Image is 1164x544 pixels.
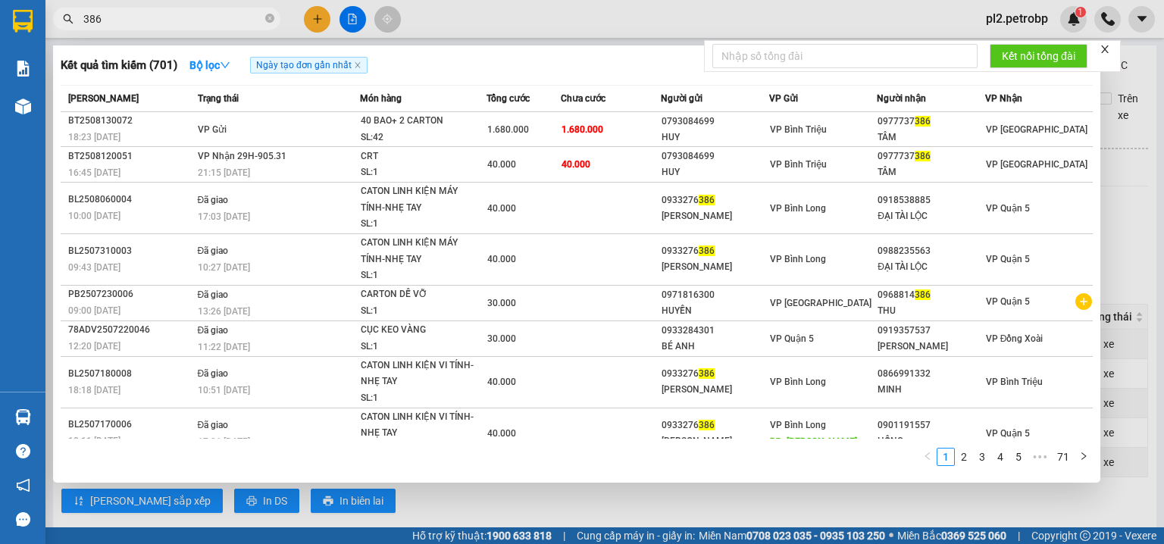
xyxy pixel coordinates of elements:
div: CATON LINH KIỆN MÁY TÍNH-NHẸ TAY [361,183,474,216]
span: VP Nhận [985,93,1022,104]
span: Đã giao [198,325,229,336]
span: 1.680.000 [562,124,603,135]
div: SL: 1 [361,390,474,407]
div: SL: 1 [361,303,474,320]
span: 40.000 [487,377,516,387]
span: 21:15 [DATE] [198,167,250,178]
div: CATON LINH KIỆN VI TÍNH-NHẸ TAY [361,358,474,390]
div: SL: 1 [361,216,474,233]
span: Món hàng [360,93,402,104]
span: 386 [699,368,715,379]
strong: Bộ lọc [189,59,230,71]
button: right [1075,448,1093,466]
div: HUY [662,164,768,180]
span: Nhận: [177,14,214,30]
input: Tìm tên, số ĐT hoặc mã đơn [83,11,262,27]
div: [PERSON_NAME] [878,339,984,355]
span: DĐ: [PERSON_NAME] [770,436,858,447]
div: TÂM [878,130,984,145]
span: 386 [915,289,931,300]
span: VP Quận 5 [986,203,1030,214]
span: VP Bình Triệu [986,377,1043,387]
span: Người nhận [877,93,926,104]
div: 0919357537 [878,323,984,339]
input: Nhập số tổng đài [712,44,978,68]
span: 386 [915,116,931,127]
div: CARTON DỄ VỠ [361,286,474,303]
li: 71 [1052,448,1075,466]
span: 11:22 [DATE] [198,342,250,352]
span: VP Gửi [769,93,798,104]
button: Kết nối tổng đài [990,44,1087,68]
div: VP [GEOGRAPHIC_DATA] [13,13,167,49]
span: question-circle [16,444,30,458]
div: TÂM [878,164,984,180]
span: VP Bình Long [770,254,826,264]
span: 386 [699,195,715,205]
img: warehouse-icon [15,409,31,425]
span: 17:03 [DATE] [198,211,250,222]
div: [PERSON_NAME] [662,382,768,398]
div: MINH [878,382,984,398]
span: VP Quận 5 [770,333,814,344]
div: ĐẠI TÀI LỘC [878,208,984,224]
div: VP Quận 5 [177,13,280,49]
span: 17:01 [DATE] [198,436,250,447]
div: 0977737 [878,149,984,164]
div: [PERSON_NAME] [662,433,768,449]
div: CRT [361,149,474,165]
div: BL2508060004 [68,192,193,208]
div: BL2507310003 [68,243,193,259]
span: VP Quận 5 [986,254,1030,264]
a: 5 [1010,449,1027,465]
img: logo-vxr [13,10,33,33]
span: 12:20 [DATE] [68,341,120,352]
div: 0866991332 [878,366,984,382]
span: 40.000 [487,203,516,214]
span: VP [GEOGRAPHIC_DATA] [986,159,1087,170]
span: 10:00 [DATE] [68,211,120,221]
span: Tổng cước [487,93,530,104]
span: 386 [699,420,715,430]
span: 18:23 [DATE] [68,132,120,142]
div: BL2507170006 [68,417,193,433]
span: 40.000 [487,159,516,170]
span: ••• [1028,448,1052,466]
span: Đã giao [198,245,229,256]
div: BT2508120051 [68,149,193,164]
div: 0918538885 [878,192,984,208]
span: left [923,452,932,461]
div: 0933276 [662,417,768,433]
span: 386 [915,151,931,161]
div: 0977737 [878,114,984,130]
li: Next 5 Pages [1028,448,1052,466]
div: BÉ ANH [662,339,768,355]
li: 1 [937,448,955,466]
span: VP Bình Long [770,377,826,387]
span: VP Bình Long [770,420,826,430]
span: 13:26 [DATE] [198,306,250,317]
div: HUY [662,130,768,145]
span: close [354,61,361,69]
a: 4 [992,449,1009,465]
span: Kết nối tổng đài [1002,48,1075,64]
span: Đã giao [198,195,229,205]
span: 40.000 [487,428,516,439]
div: PB2507230006 [68,286,193,302]
span: VP Bình Triệu [770,159,827,170]
span: 10:27 [DATE] [198,262,250,273]
div: CỤC KEO VÀNG [361,322,474,339]
div: BT2508130072 [68,113,193,129]
span: VP Bình Long [770,203,826,214]
span: notification [16,478,30,492]
li: 5 [1009,448,1028,466]
li: 3 [973,448,991,466]
div: CATON LINH KIỆN VI TÍNH-NHẸ TAY [361,409,474,442]
button: left [918,448,937,466]
div: 30.000 [11,98,169,116]
span: VP Bình Triệu [770,124,827,135]
img: warehouse-icon [15,98,31,114]
span: 18:18 [DATE] [68,385,120,395]
div: ĐẠI TÀI LỘC [878,259,984,275]
span: 09:43 [DATE] [68,262,120,273]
